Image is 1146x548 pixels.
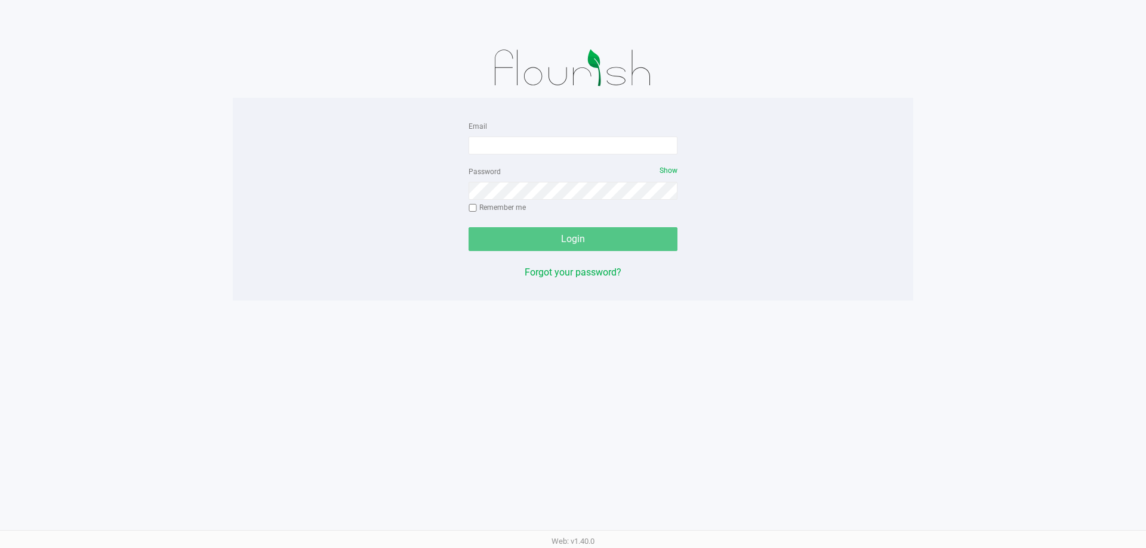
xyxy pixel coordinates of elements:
button: Forgot your password? [525,265,621,280]
label: Password [469,166,501,177]
label: Remember me [469,202,526,213]
label: Email [469,121,487,132]
span: Show [660,166,677,175]
span: Web: v1.40.0 [552,537,594,546]
input: Remember me [469,204,477,212]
